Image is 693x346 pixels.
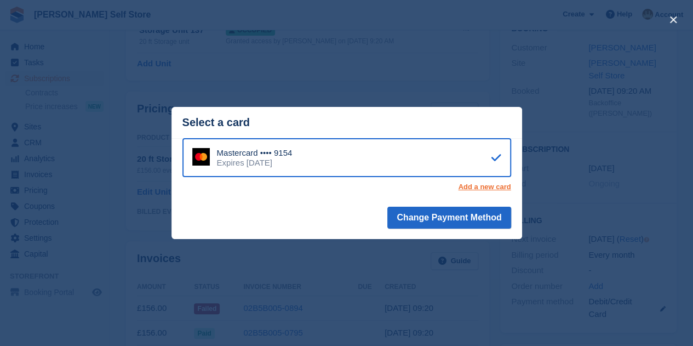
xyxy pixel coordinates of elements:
div: Select a card [182,116,511,129]
img: Mastercard Logo [192,148,210,166]
button: close [665,11,682,29]
div: Expires [DATE] [217,158,293,168]
button: Change Payment Method [387,207,511,229]
a: Add a new card [458,183,511,191]
div: Mastercard •••• 9154 [217,148,293,158]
